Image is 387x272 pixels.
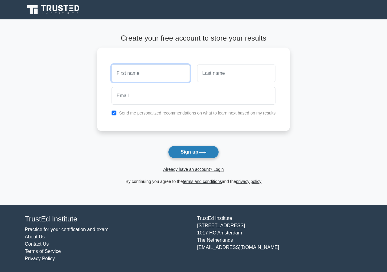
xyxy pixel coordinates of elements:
[183,179,222,184] a: terms and conditions
[25,227,109,232] a: Practice for your certification and exam
[236,179,262,184] a: privacy policy
[25,234,45,239] a: About Us
[193,215,366,262] div: TrustEd Institute [STREET_ADDRESS] 1017 HC Amsterdam The Netherlands [EMAIL_ADDRESS][DOMAIN_NAME]
[112,65,190,82] input: First name
[119,111,276,115] label: Send me personalized recommendations on what to learn next based on my results
[197,65,275,82] input: Last name
[97,34,290,43] h4: Create your free account to store your results
[25,241,49,247] a: Contact Us
[112,87,276,104] input: Email
[25,249,61,254] a: Terms of Service
[168,146,219,158] button: Sign up
[25,256,55,261] a: Privacy Policy
[163,167,224,172] a: Already have an account? Login
[93,178,294,185] div: By continuing you agree to the and the
[25,215,190,224] h4: TrustEd Institute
